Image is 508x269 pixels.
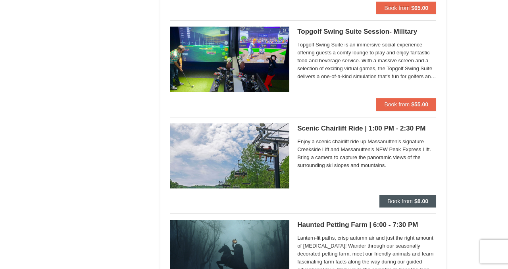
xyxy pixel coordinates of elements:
h5: Scenic Chairlift Ride | 1:00 PM - 2:30 PM [297,125,436,133]
strong: $55.00 [411,101,428,108]
strong: $65.00 [411,5,428,11]
button: Book from $8.00 [379,195,436,208]
span: Enjoy a scenic chairlift ride up Massanutten’s signature Creekside Lift and Massanutten's NEW Pea... [297,138,436,169]
span: Book from [384,101,410,108]
h5: Topgolf Swing Suite Session- Military [297,28,436,36]
img: 24896431-9-664d1467.jpg [170,123,289,188]
h5: Haunted Petting Farm | 6:00 - 7:30 PM [297,221,436,229]
img: 19664770-40-fe46a84b.jpg [170,27,289,92]
span: Topgolf Swing Suite is an immersive social experience offering guests a comfy lounge to play and ... [297,41,436,81]
button: Book from $55.00 [376,98,436,111]
span: Book from [384,5,410,11]
span: Book from [387,198,413,204]
strong: $8.00 [414,198,428,204]
button: Book from $65.00 [376,2,436,14]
